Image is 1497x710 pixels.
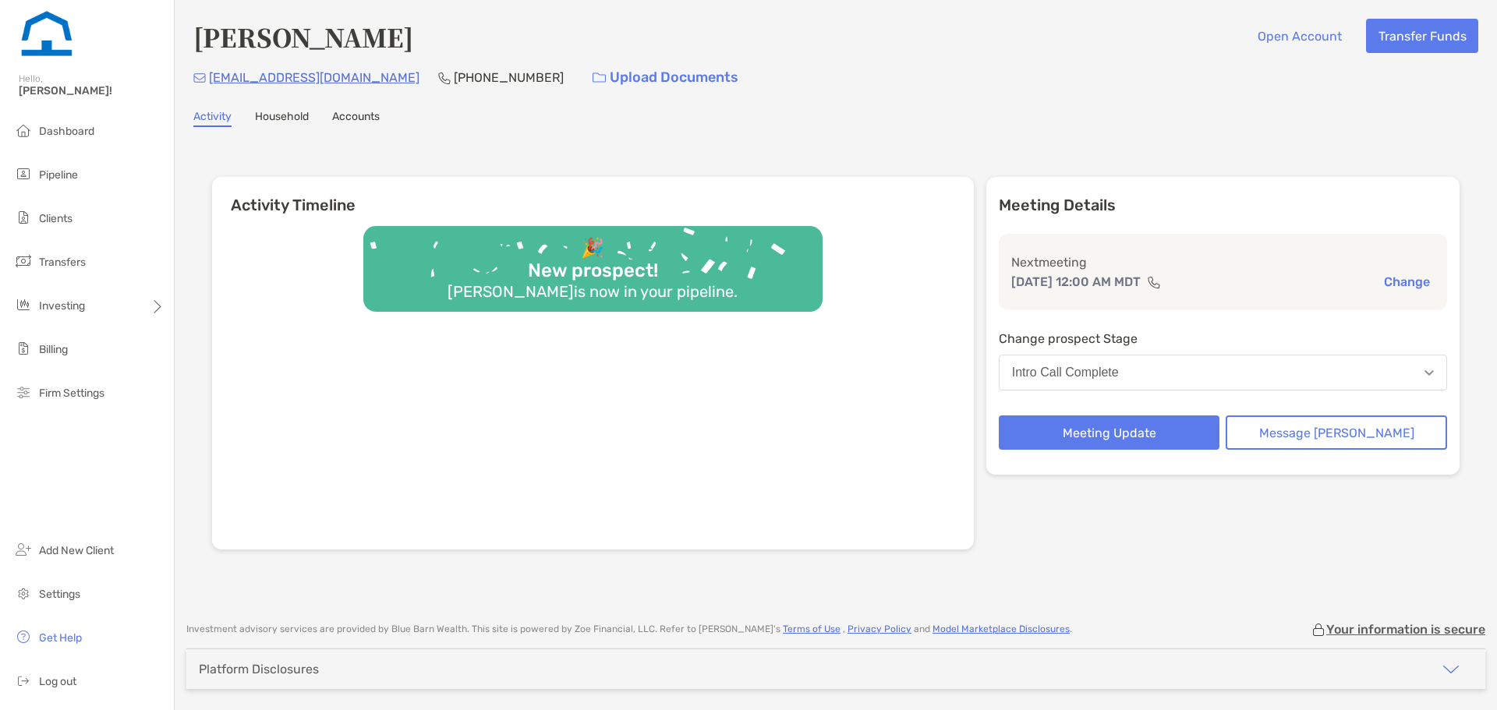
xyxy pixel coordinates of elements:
p: Investment advisory services are provided by Blue Barn Wealth . This site is powered by Zoe Finan... [186,623,1072,635]
img: billing icon [14,339,33,358]
p: [EMAIL_ADDRESS][DOMAIN_NAME] [209,68,419,87]
div: 🎉 [575,237,610,260]
span: Settings [39,588,80,601]
span: Pipeline [39,168,78,182]
img: Email Icon [193,73,206,83]
div: Platform Disclosures [199,662,319,676]
button: Transfer Funds [1366,19,1478,53]
img: investing icon [14,295,33,314]
div: Intro Call Complete [1012,366,1119,380]
img: firm-settings icon [14,383,33,401]
p: Your information is secure [1326,622,1485,637]
button: Message [PERSON_NAME] [1226,415,1447,450]
a: Household [255,110,309,127]
img: transfers icon [14,252,33,270]
span: Log out [39,675,76,688]
img: button icon [593,72,606,83]
button: Meeting Update [999,415,1220,450]
p: Change prospect Stage [999,329,1447,348]
span: Firm Settings [39,387,104,400]
button: Intro Call Complete [999,355,1447,390]
img: Phone Icon [438,72,451,84]
img: get-help icon [14,627,33,646]
a: Model Marketplace Disclosures [933,623,1070,634]
img: logout icon [14,671,33,690]
button: Change [1379,274,1435,290]
span: Get Help [39,631,82,645]
span: Investing [39,299,85,313]
a: Accounts [332,110,380,127]
p: [DATE] 12:00 AM MDT [1011,272,1141,291]
span: Transfers [39,256,86,269]
p: Meeting Details [999,196,1447,215]
a: Terms of Use [783,623,841,634]
span: Add New Client [39,544,114,557]
img: Zoe Logo [19,6,75,62]
img: Confetti [363,226,823,298]
a: Privacy Policy [848,623,911,634]
img: communication type [1147,276,1161,288]
div: New prospect! [522,260,664,282]
span: [PERSON_NAME]! [19,84,165,97]
a: Activity [193,110,232,127]
h4: [PERSON_NAME] [193,19,413,55]
button: Open Account [1245,19,1354,53]
img: Open dropdown arrow [1424,370,1434,376]
img: icon arrow [1442,660,1460,679]
div: [PERSON_NAME] is now in your pipeline. [441,282,744,301]
img: clients icon [14,208,33,227]
span: Clients [39,212,73,225]
a: Upload Documents [582,61,748,94]
img: add_new_client icon [14,540,33,559]
img: pipeline icon [14,164,33,183]
h6: Activity Timeline [212,177,974,214]
p: [PHONE_NUMBER] [454,68,564,87]
p: Next meeting [1011,253,1435,272]
img: dashboard icon [14,121,33,140]
img: settings icon [14,584,33,602]
span: Billing [39,343,68,356]
span: Dashboard [39,125,94,138]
